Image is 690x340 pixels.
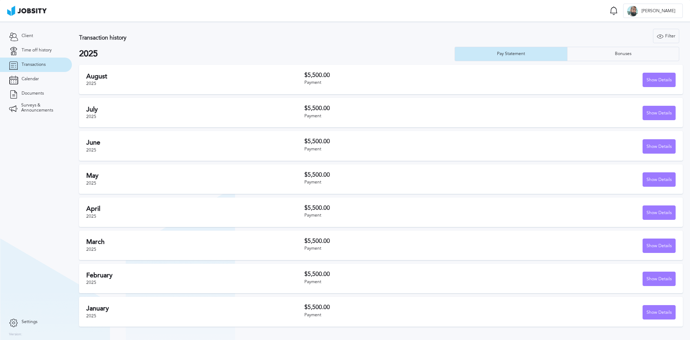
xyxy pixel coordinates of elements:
[79,35,408,41] h3: Transaction history
[9,332,22,337] label: Version:
[643,206,675,220] div: Show Details
[643,172,676,187] button: Show Details
[22,77,39,82] span: Calendar
[643,239,676,253] button: Show Details
[643,73,676,87] button: Show Details
[455,47,567,61] button: Pay Statement
[643,106,675,121] div: Show Details
[86,205,304,213] h2: April
[304,180,490,185] div: Payment
[22,91,44,96] span: Documents
[304,72,490,78] h3: $5,500.00
[86,139,304,146] h2: June
[22,62,46,67] span: Transactions
[493,51,529,56] div: Pay Statement
[86,247,96,252] span: 2025
[643,139,676,154] button: Show Details
[304,238,490,244] h3: $5,500.00
[643,106,676,120] button: Show Details
[304,80,490,85] div: Payment
[86,81,96,86] span: 2025
[86,114,96,119] span: 2025
[643,173,675,187] div: Show Details
[86,148,96,153] span: 2025
[623,4,683,18] button: J[PERSON_NAME]
[643,305,675,320] div: Show Details
[86,238,304,246] h2: March
[304,280,490,285] div: Payment
[643,272,675,286] div: Show Details
[304,172,490,178] h3: $5,500.00
[643,305,676,319] button: Show Details
[304,105,490,112] h3: $5,500.00
[304,271,490,277] h3: $5,500.00
[611,51,635,56] div: Bonuses
[79,49,455,59] h2: 2025
[7,6,47,16] img: ab4bad089aa723f57921c736e9817d99.png
[304,147,490,152] div: Payment
[643,205,676,220] button: Show Details
[567,47,680,61] button: Bonuses
[22,319,37,325] span: Settings
[643,140,675,154] div: Show Details
[86,181,96,186] span: 2025
[304,213,490,218] div: Payment
[304,205,490,211] h3: $5,500.00
[638,9,679,14] span: [PERSON_NAME]
[627,6,638,17] div: J
[22,48,52,53] span: Time off history
[304,246,490,251] div: Payment
[86,313,96,318] span: 2025
[643,73,675,87] div: Show Details
[86,305,304,312] h2: January
[304,114,490,119] div: Payment
[304,304,490,310] h3: $5,500.00
[86,272,304,279] h2: February
[86,106,304,113] h2: July
[22,33,33,38] span: Client
[653,29,679,43] button: Filter
[86,214,96,219] span: 2025
[304,313,490,318] div: Payment
[643,239,675,253] div: Show Details
[86,172,304,180] h2: May
[86,280,96,285] span: 2025
[304,138,490,145] h3: $5,500.00
[86,73,304,80] h2: August
[643,272,676,286] button: Show Details
[21,103,63,113] span: Surveys & Announcements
